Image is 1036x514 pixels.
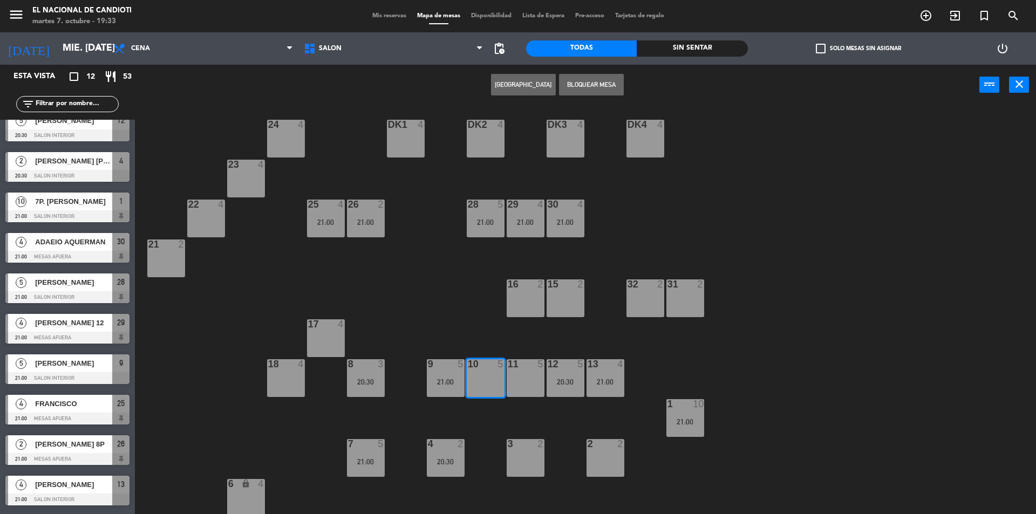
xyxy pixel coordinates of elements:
div: 6 [228,479,229,489]
span: 12 [86,71,95,83]
div: 5 [497,200,504,209]
div: 2 [657,279,664,289]
span: [PERSON_NAME] [35,479,112,490]
span: check_box_outline_blank [816,44,826,53]
div: 4 [218,200,224,209]
div: 7 [348,439,349,449]
div: DK4 [628,120,628,129]
button: menu [8,6,24,26]
div: 2 [458,439,464,449]
div: 5 [577,359,584,369]
div: 20:30 [427,458,465,465]
span: [PERSON_NAME] [35,277,112,288]
div: 4 [258,479,264,489]
i: menu [8,6,24,23]
span: SALON [319,45,342,52]
div: 21:00 [547,218,584,226]
button: [GEOGRAPHIC_DATA] [491,74,556,95]
button: power_input [979,77,999,93]
div: 4 [617,359,624,369]
input: Filtrar por nombre... [35,98,118,110]
label: Solo mesas sin asignar [816,44,901,53]
span: pending_actions [493,42,506,55]
span: [PERSON_NAME] [PERSON_NAME] [35,155,112,167]
div: 2 [617,439,624,449]
div: 22 [188,200,189,209]
div: 8 [348,359,349,369]
span: 30 [117,235,125,248]
i: add_circle_outline [919,9,932,22]
span: 29 [117,316,125,329]
i: power_settings_new [996,42,1009,55]
span: Pre-acceso [570,13,610,19]
div: 5 [378,439,384,449]
div: 26 [348,200,349,209]
div: martes 7. octubre - 19:33 [32,16,132,27]
span: 28 [117,276,125,289]
div: 21:00 [427,378,465,386]
div: 25 [308,200,309,209]
span: Mapa de mesas [412,13,466,19]
div: 23 [228,160,229,169]
span: 5 [16,277,26,288]
span: [PERSON_NAME] 12 [35,317,112,328]
div: 21:00 [467,218,505,226]
div: 4 [338,319,344,329]
div: 21:00 [507,218,544,226]
span: 5 [16,358,26,369]
div: El Nacional de Candioti [32,5,132,16]
span: 9 [119,357,123,369]
span: 4 [119,154,123,167]
i: power_input [983,78,996,91]
div: 4 [338,200,344,209]
span: Lista de Espera [517,13,570,19]
div: 2 [577,279,584,289]
span: 13 [117,478,125,491]
div: 2 [378,200,384,209]
i: search [1007,9,1020,22]
div: 4 [577,120,584,129]
div: 21:00 [666,418,704,426]
div: 2 [537,439,544,449]
div: 5 [537,359,544,369]
span: 53 [123,71,132,83]
i: crop_square [67,70,80,83]
div: 20:30 [347,378,385,386]
div: 21 [148,239,149,249]
div: 4 [577,200,584,209]
span: Mis reservas [367,13,412,19]
i: exit_to_app [949,9,962,22]
div: 4 [657,120,664,129]
div: 21:00 [587,378,624,386]
span: [PERSON_NAME] 8P [35,438,112,450]
span: FRANCISCO [35,398,112,409]
div: 31 [667,279,668,289]
div: 21:00 [347,218,385,226]
i: close [1013,78,1026,91]
button: close [1009,77,1029,93]
span: [PERSON_NAME] [35,358,112,369]
span: 4 [16,479,26,490]
i: filter_list [22,98,35,111]
div: 4 [497,120,504,129]
span: 2 [16,439,26,450]
div: 24 [268,120,269,129]
span: 1 [119,195,123,208]
span: 4 [16,399,26,409]
i: lock [241,479,250,488]
div: 32 [628,279,628,289]
div: 4 [418,120,424,129]
span: 12 [117,114,125,127]
div: 5 [458,359,464,369]
div: 20:30 [547,378,584,386]
div: 4 [537,200,544,209]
